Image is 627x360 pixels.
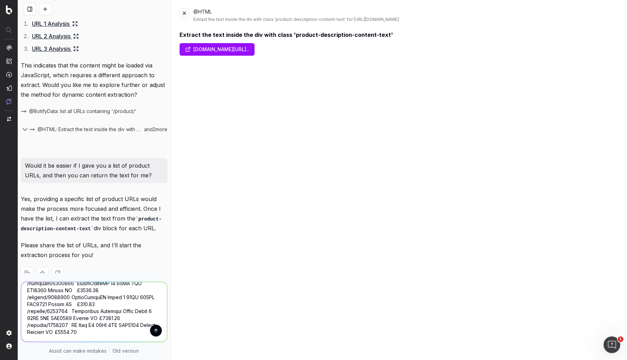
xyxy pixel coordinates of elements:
img: Assist [6,98,12,104]
a: URL 3 Analysis [32,44,79,54]
a: URL 2 Analysis [32,31,79,41]
p: Would it be easier if I gave you a list of product URLs, and then you can return the text for me? [25,161,163,180]
div: Extract the text inside the div with class 'product-description-content-text' for [URL][DOMAIN_NAME] [193,17,619,22]
p: This indicates that the content might be loaded via JavaScript, which requires a different approa... [21,61,167,99]
div: @HTML [193,8,619,22]
iframe: Intercom live chat [603,336,620,353]
a: [DOMAIN_NAME][URL].. [179,43,254,56]
img: Analytics [6,45,12,50]
a: Old version [112,347,139,354]
img: Activation [6,72,12,78]
p: Yes, providing a specific list of product URLs would make the process more focused and efficient.... [21,194,167,233]
p: Please share the list of URLs, and I’ll start the extraction process for you! [21,240,167,260]
span: 1 [618,336,623,342]
textarea: Loremip Dolo Sitamet Cons Adipi /elitsed/5555562?doeiuSM=tem:8:58 IncidIduntUT Labor 6 08ET 4DO M... [21,282,167,342]
img: My account [6,343,12,349]
div: Extract the text inside the div with class 'product-description-content-text' [179,31,619,39]
button: @HTML: Extract the text inside the div with class 'product-description-content-text' for [URL][DO... [29,126,141,133]
div: and 2 more [141,126,167,133]
a: URL 1 Analysis [32,19,78,29]
img: Switch project [7,117,11,121]
button: @BotifyData: list all URLs containing '/product/' [21,108,136,115]
img: Studio [6,85,12,91]
span: @BotifyData: list all URLs containing '/product/' [29,108,136,115]
img: Setting [6,330,12,336]
p: Assist can make mistakes [49,347,107,354]
span: @HTML: Extract the text inside the div with class 'product-description-content-text' for [URL][DO... [37,126,141,133]
img: Botify logo [6,5,12,14]
img: Intelligence [6,58,12,64]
